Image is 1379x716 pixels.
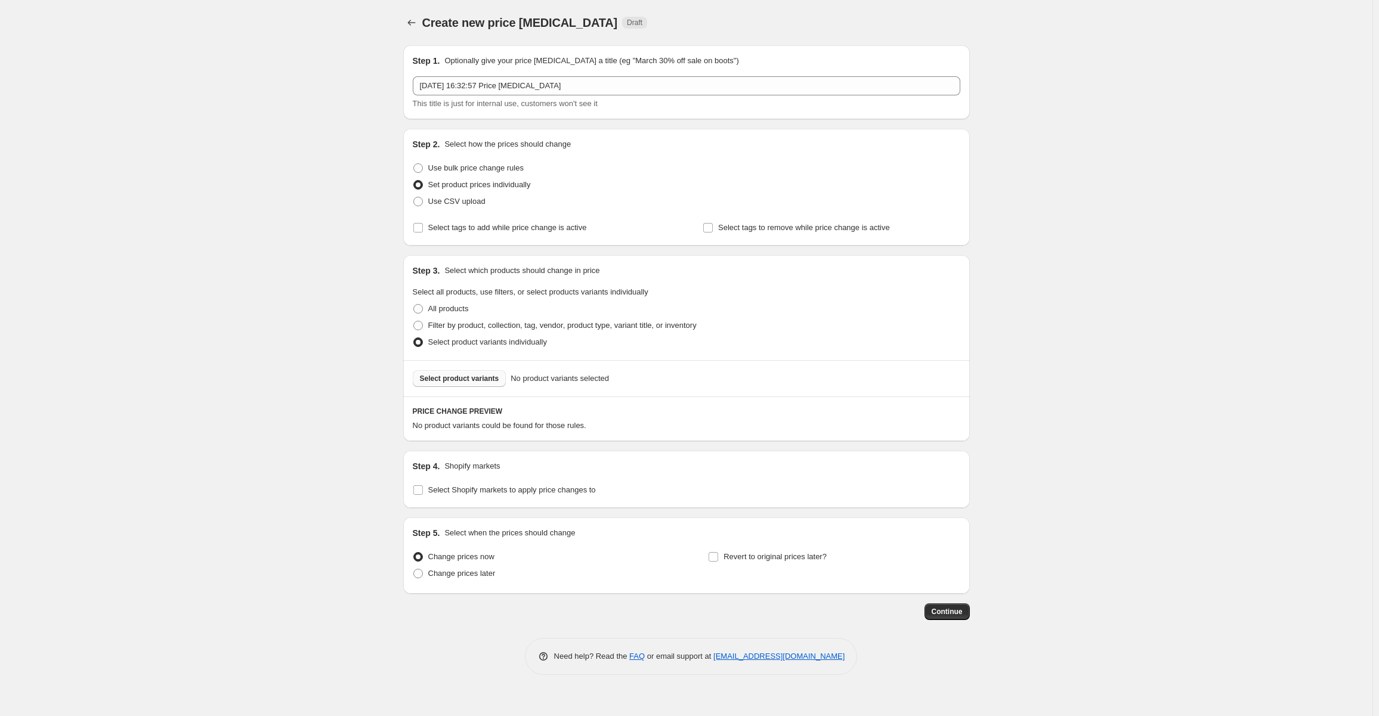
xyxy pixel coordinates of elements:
span: All products [428,304,469,313]
h6: PRICE CHANGE PREVIEW [413,407,960,416]
h2: Step 5. [413,527,440,539]
h2: Step 2. [413,138,440,150]
h2: Step 3. [413,265,440,277]
span: Select product variants individually [428,337,547,346]
button: Continue [925,603,970,620]
span: Create new price [MEDICAL_DATA] [422,16,618,29]
button: Select product variants [413,370,506,387]
span: No product variants selected [511,373,609,385]
span: Need help? Read the [554,652,630,661]
span: Draft [627,18,642,27]
span: Select all products, use filters, or select products variants individually [413,287,648,296]
span: Change prices later [428,569,496,578]
span: Filter by product, collection, tag, vendor, product type, variant title, or inventory [428,321,697,330]
p: Select when the prices should change [444,527,575,539]
span: Select Shopify markets to apply price changes to [428,485,596,494]
a: [EMAIL_ADDRESS][DOMAIN_NAME] [713,652,845,661]
h2: Step 1. [413,55,440,67]
h2: Step 4. [413,460,440,472]
p: Select how the prices should change [444,138,571,150]
span: No product variants could be found for those rules. [413,421,586,430]
span: Use CSV upload [428,197,486,206]
p: Select which products should change in price [444,265,599,277]
span: This title is just for internal use, customers won't see it [413,99,598,108]
button: Price change jobs [403,14,420,31]
p: Shopify markets [444,460,500,472]
span: Use bulk price change rules [428,163,524,172]
span: Select tags to remove while price change is active [718,223,890,232]
a: FAQ [629,652,645,661]
p: Optionally give your price [MEDICAL_DATA] a title (eg "March 30% off sale on boots") [444,55,738,67]
input: 30% off holiday sale [413,76,960,95]
span: Select tags to add while price change is active [428,223,587,232]
span: Set product prices individually [428,180,531,189]
span: or email support at [645,652,713,661]
span: Select product variants [420,374,499,383]
span: Continue [932,607,963,616]
span: Revert to original prices later? [723,552,827,561]
span: Change prices now [428,552,494,561]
